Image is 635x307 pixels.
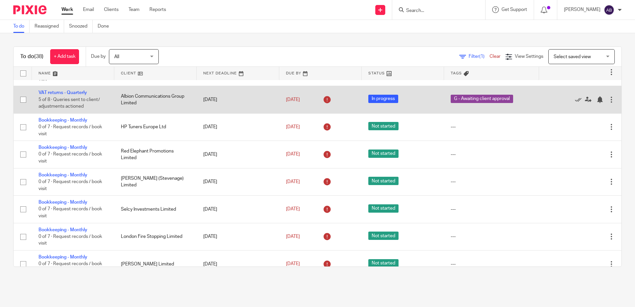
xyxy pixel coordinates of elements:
[368,204,399,213] span: Not started
[39,207,102,219] span: 0 of 7 · Request records / book visit
[451,71,462,75] span: Tags
[104,6,119,13] a: Clients
[451,206,532,213] div: ---
[114,251,197,278] td: [PERSON_NAME] Limited
[20,53,44,60] h1: To do
[114,141,197,168] td: Red Elephant Promotions Limited
[114,223,197,250] td: London Fire Stopping Limited
[197,141,279,168] td: [DATE]
[490,54,500,59] a: Clear
[197,168,279,195] td: [DATE]
[83,6,94,13] a: Email
[286,97,300,102] span: [DATE]
[479,54,485,59] span: (1)
[35,20,64,33] a: Reassigned
[451,261,532,267] div: ---
[286,179,300,184] span: [DATE]
[39,70,102,81] span: 0 of 7 · Request records / book visit
[114,168,197,195] td: [PERSON_NAME] (Stevenage) Limited
[469,54,490,59] span: Filter
[50,49,79,64] a: + Add task
[554,54,591,59] span: Select saved view
[197,113,279,141] td: [DATE]
[406,8,465,14] input: Search
[39,262,102,273] span: 0 of 7 · Request records / book visit
[39,255,87,259] a: Bookkeeping - Monthly
[39,118,87,123] a: Bookkeeping - Monthly
[39,152,102,164] span: 0 of 7 · Request records / book visit
[368,177,399,185] span: Not started
[197,196,279,223] td: [DATE]
[368,95,398,103] span: In progress
[129,6,139,13] a: Team
[197,86,279,113] td: [DATE]
[451,124,532,130] div: ---
[98,20,114,33] a: Done
[39,90,87,95] a: VAT returns - Quarterly
[39,125,102,136] span: 0 of 7 · Request records / book visit
[69,20,93,33] a: Snoozed
[564,6,600,13] p: [PERSON_NAME]
[39,173,87,177] a: Bookkeeping - Monthly
[451,95,513,103] span: G - Awaiting client approval
[34,54,44,59] span: (38)
[286,234,300,239] span: [DATE]
[114,113,197,141] td: HP Tuners Europe Ltd
[149,6,166,13] a: Reports
[39,97,100,109] span: 5 of 8 · Queries sent to client/ adjustments actioned
[368,259,399,267] span: Not started
[114,54,119,59] span: All
[61,6,73,13] a: Work
[451,178,532,185] div: ---
[575,96,585,103] a: Mark as done
[501,7,527,12] span: Get Support
[286,262,300,266] span: [DATE]
[286,152,300,157] span: [DATE]
[515,54,543,59] span: View Settings
[286,207,300,212] span: [DATE]
[451,233,532,240] div: ---
[13,5,46,14] img: Pixie
[197,223,279,250] td: [DATE]
[39,234,102,246] span: 0 of 7 · Request records / book visit
[451,151,532,158] div: ---
[13,20,30,33] a: To do
[39,228,87,232] a: Bookkeeping - Monthly
[368,232,399,240] span: Not started
[114,86,197,113] td: Albion Communications Group Limited
[197,251,279,278] td: [DATE]
[114,196,197,223] td: Selcy Investments Limited
[604,5,614,15] img: svg%3E
[39,200,87,205] a: Bookkeeping - Monthly
[39,179,102,191] span: 0 of 7 · Request records / book visit
[39,145,87,150] a: Bookkeeping - Monthly
[368,122,399,130] span: Not started
[91,53,106,60] p: Due by
[286,125,300,129] span: [DATE]
[368,150,399,158] span: Not started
